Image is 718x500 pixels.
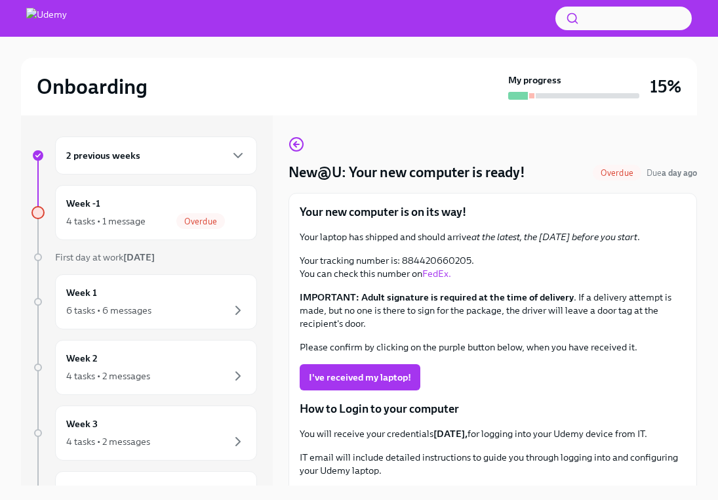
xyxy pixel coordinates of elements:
h4: New@U: Your new computer is ready! [289,163,525,182]
a: Week 34 tasks • 2 messages [31,406,257,461]
div: 6 tasks • 6 messages [66,304,151,317]
p: You will receive your credentials for logging into your Udemy device from IT. [300,427,686,440]
span: Due [647,168,697,178]
h6: 2 previous weeks [66,148,140,163]
img: Udemy [26,8,67,29]
span: Overdue [176,217,225,226]
h6: Week 2 [66,351,98,365]
h3: 15% [650,75,681,98]
p: Please confirm by clicking on the purple button below, when you have received it. [300,341,686,354]
em: at the latest, the [DATE] before you start [471,231,637,243]
a: Week 24 tasks • 2 messages [31,340,257,395]
h6: Week 3 [66,417,98,431]
a: Week 16 tasks • 6 messages [31,274,257,329]
h2: Onboarding [37,73,148,100]
strong: a day ago [662,168,697,178]
a: First day at work[DATE] [31,251,257,264]
strong: My progress [508,73,561,87]
span: September 20th, 2025 13:00 [647,167,697,179]
a: FedEx. [422,268,451,280]
p: Your new computer is on its way! [300,204,686,220]
p: . If a delivery attempt is made, but no one is there to sign for the package, the driver will lea... [300,291,686,330]
p: IT email will include detailed instructions to guide you through logging into and configuring you... [300,451,686,477]
h6: Week -1 [66,196,100,211]
div: 2 previous weeks [55,136,257,175]
h6: Week 1 [66,285,97,300]
button: I've received my laptop! [300,364,420,390]
p: Your tracking number is: 884420660205. You can check this number on [300,254,686,280]
div: 4 tasks • 2 messages [66,435,150,448]
h6: Week 4 [66,482,98,497]
strong: [DATE] [123,251,155,263]
strong: [DATE], [433,428,468,440]
a: Week -14 tasks • 1 messageOverdue [31,185,257,240]
p: Your laptop has shipped and should arrive . [300,230,686,243]
div: 4 tasks • 1 message [66,215,146,228]
span: I've received my laptop! [309,371,411,384]
div: 4 tasks • 2 messages [66,369,150,383]
span: First day at work [55,251,155,263]
p: How to Login to your computer [300,401,686,417]
span: Overdue [593,168,641,178]
strong: IMPORTANT: Adult signature is required at the time of delivery [300,291,574,303]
